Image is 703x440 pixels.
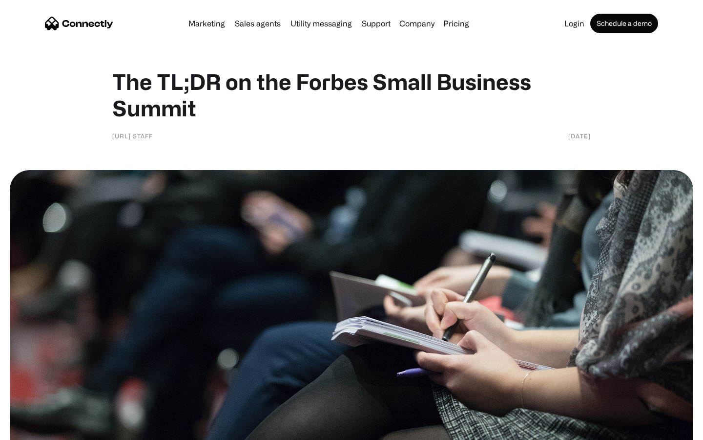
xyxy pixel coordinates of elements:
[20,423,59,437] ul: Language list
[112,68,591,121] h1: The TL;DR on the Forbes Small Business Summit
[231,20,285,27] a: Sales agents
[358,20,394,27] a: Support
[560,20,588,27] a: Login
[185,20,229,27] a: Marketing
[590,14,658,33] a: Schedule a demo
[287,20,356,27] a: Utility messaging
[439,20,473,27] a: Pricing
[399,17,434,30] div: Company
[10,423,59,437] aside: Language selected: English
[112,131,153,141] div: [URL] Staff
[568,131,591,141] div: [DATE]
